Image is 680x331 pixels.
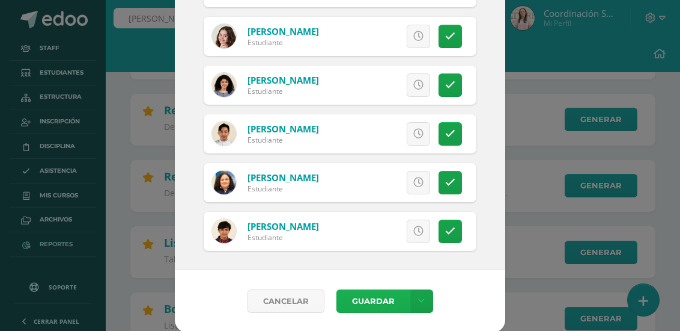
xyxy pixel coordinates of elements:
[247,25,319,37] a: [PERSON_NAME]
[212,24,236,48] img: 75adf1b3af8da7c9d9743fe609550bd8.png
[247,232,319,243] div: Estudiante
[212,73,236,97] img: 7ba88cfcd38d52aecdbf7e71b44c8eb6.png
[247,123,319,135] a: [PERSON_NAME]
[336,289,410,313] button: Guardar
[247,86,319,96] div: Estudiante
[247,220,319,232] a: [PERSON_NAME]
[212,170,236,194] img: 681a829b2aa39943bf4d868f49118cc0.png
[247,289,324,313] a: Cancelar
[247,184,319,194] div: Estudiante
[247,37,319,48] div: Estudiante
[212,219,236,243] img: 5392fa4d78d4dee731db74f3df6b5d02.png
[212,122,236,146] img: 69366ac9ecd9f041895e10e297f436a8.png
[247,135,319,145] div: Estudiante
[247,172,319,184] a: [PERSON_NAME]
[247,74,319,86] a: [PERSON_NAME]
